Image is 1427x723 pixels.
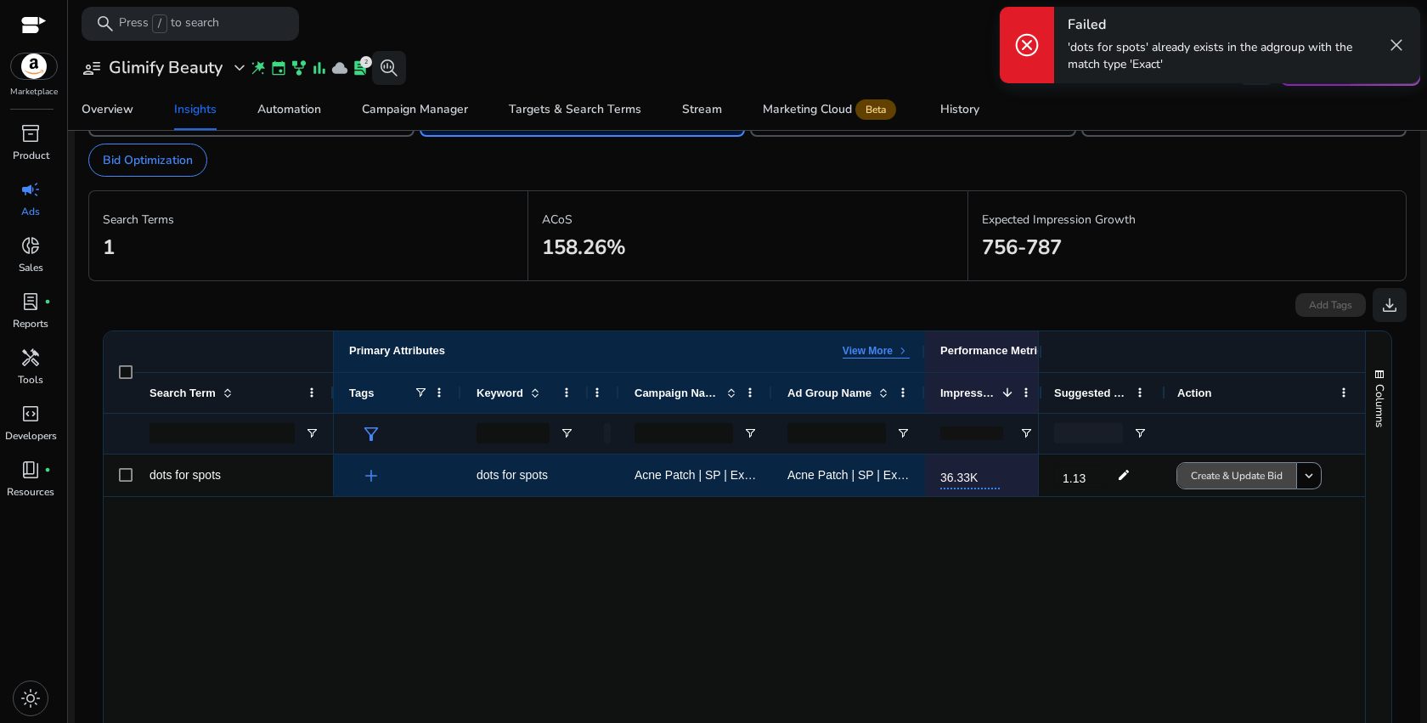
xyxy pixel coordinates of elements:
p: Marketplace [10,86,58,99]
button: Open Filter Menu [1133,426,1147,440]
span: Ad Group Name [787,387,871,399]
span: add [361,466,381,486]
div: Primary Attributes [349,344,445,359]
span: close [1386,35,1407,55]
span: event [270,59,287,76]
p: Product [13,148,49,163]
span: Impressions [940,387,996,399]
span: Suggested Bid [1054,387,1128,399]
button: Open Filter Menu [305,426,319,440]
h3: Glimify Beauty [109,58,223,78]
span: lab_profile [352,59,369,76]
p: Reports [13,316,48,331]
span: Acne Patch | SP | Exact | Manual [787,468,962,482]
span: lab_profile [20,291,41,312]
p: Developers [5,428,57,443]
div: Performance Metrics [940,344,1050,359]
input: Search Term Filter Input [149,423,295,443]
p: View More [843,344,893,358]
input: Ad Group Name Filter Input [787,423,886,443]
span: cloud [331,59,348,76]
span: light_mode [20,688,41,709]
h2: 1 [103,235,514,260]
h2: 158.26% [542,235,953,260]
span: Search Term [149,387,216,399]
span: filter_alt [361,424,381,444]
div: Insights [174,104,217,116]
span: wand_stars [250,59,267,76]
button: search_insights [372,51,406,85]
input: Keyword Filter Input [477,423,550,443]
button: Open Filter Menu [743,426,757,440]
span: dots for spots [149,468,221,482]
span: donut_small [20,235,41,256]
button: download [1373,288,1407,322]
span: Keyword [477,387,523,399]
p: 'dots for spots' already exists in the adgroup with the match type 'Exact' [1068,39,1383,73]
span: Columns [1372,384,1387,427]
button: Create & Update Bid [1176,462,1297,489]
span: / [152,14,167,33]
span: campaign [20,179,41,200]
span: expand_more [229,58,250,78]
span: Tags [349,387,374,399]
p: Bid Optimization [103,151,193,169]
span: code_blocks [20,404,41,424]
button: Open Filter Menu [560,426,573,440]
span: Action [1177,387,1211,399]
span: download [1379,295,1400,315]
button: Open Filter Menu [1019,426,1033,440]
span: cancel [1013,31,1041,59]
mat-icon: keyboard_arrow_down [1301,468,1317,483]
div: Targets & Search Terms [509,104,641,116]
p: Ads [21,204,40,219]
span: fiber_manual_record [44,466,51,473]
span: bar_chart [311,59,328,76]
h4: Failed [1068,17,1383,33]
div: Stream [682,104,722,116]
p: 1.13 [1053,465,1106,488]
span: search_insights [379,58,399,78]
p: Tools [18,372,43,387]
p: Resources [7,484,54,500]
p: Press to search [119,14,219,33]
span: Beta [855,99,896,120]
p: ACoS [542,211,953,229]
img: amazon.svg [11,54,57,79]
mat-icon: edit [1117,468,1131,482]
span: handyman [20,347,41,368]
div: Automation [257,104,321,116]
div: Overview [82,104,133,116]
div: History [940,104,979,116]
span: Create & Update Bid [1191,469,1283,483]
button: Open Filter Menu [896,426,910,440]
span: family_history [290,59,307,76]
h2: 756-787 [982,235,1392,260]
span: inventory_2 [20,123,41,144]
span: Campaign Name [635,387,719,399]
span: user_attributes [82,58,102,78]
p: Search Terms [103,211,514,229]
span: keyboard_arrow_right [896,344,910,358]
span: Acne Patch | SP | Exact/Phrase/Broad | Manual [635,468,885,482]
span: dots for spots [477,468,548,482]
div: Campaign Manager [362,104,468,116]
p: Expected Impression Growth [982,211,1392,229]
span: book_4 [20,460,41,480]
div: 2 [360,56,372,68]
span: fiber_manual_record [44,298,51,305]
span: 36.33K [940,460,1000,489]
input: Campaign Name Filter Input [635,423,733,443]
p: Sales [19,260,43,275]
div: Marketing Cloud [763,103,900,116]
span: search [95,14,116,34]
